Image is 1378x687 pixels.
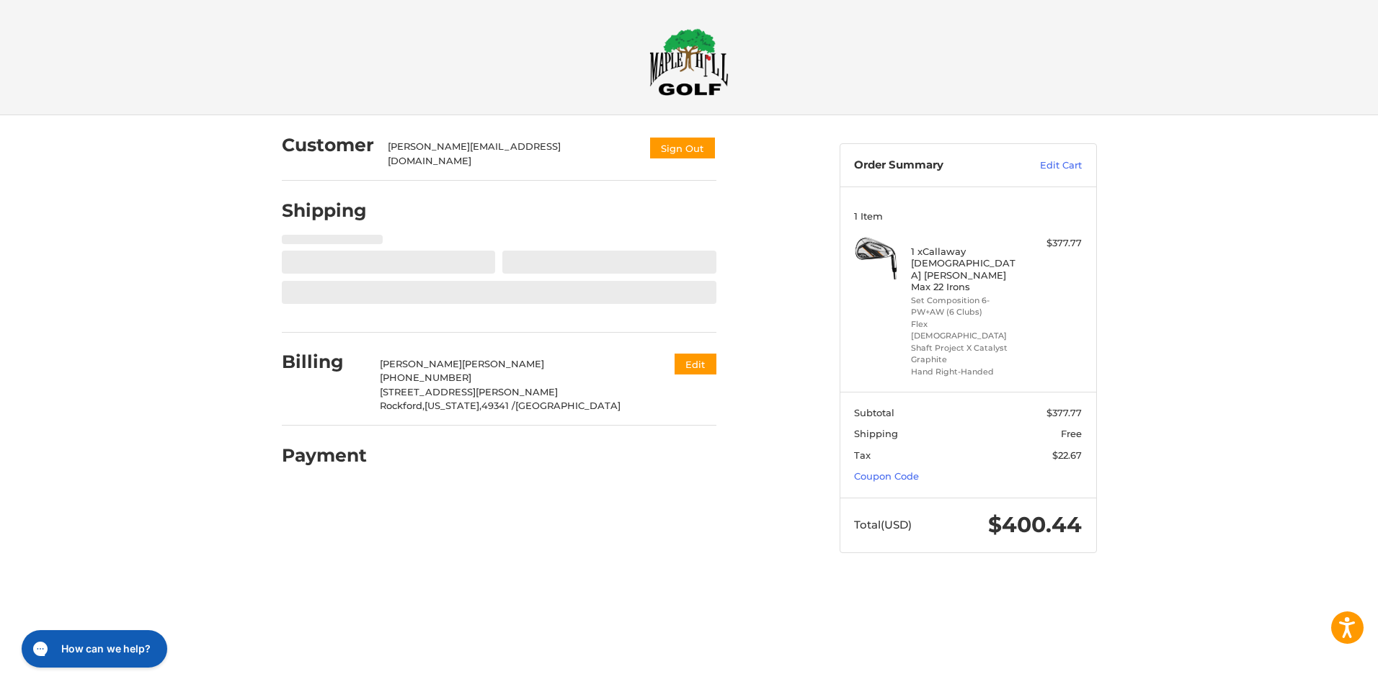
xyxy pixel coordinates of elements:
li: Hand Right-Handed [911,366,1021,378]
li: Flex [DEMOGRAPHIC_DATA] [911,318,1021,342]
li: Shaft Project X Catalyst Graphite [911,342,1021,366]
img: Maple Hill Golf [649,28,729,96]
a: Edit Cart [1009,158,1082,173]
span: Free [1061,428,1082,439]
span: $400.44 [988,511,1082,538]
span: [US_STATE], [424,400,481,411]
span: Tax [854,449,871,461]
span: $22.67 [1052,449,1082,461]
h2: Shipping [282,199,367,222]
li: Set Composition 6-PW+AW (6 Clubs) [911,295,1021,318]
h2: Billing [282,351,366,373]
span: [PERSON_NAME] [380,358,462,369]
button: Sign Out [649,136,716,160]
span: Total (USD) [854,518,912,531]
h3: 1 Item [854,210,1082,222]
div: $377.77 [1025,236,1082,251]
a: Coupon Code [854,470,919,482]
h2: Payment [282,444,367,467]
span: Shipping [854,428,898,439]
h4: 1 x Callaway [DEMOGRAPHIC_DATA] [PERSON_NAME] Max 22 Irons [911,246,1021,292]
span: 49341 / [481,400,515,411]
span: Subtotal [854,407,894,418]
span: [GEOGRAPHIC_DATA] [515,400,621,411]
span: [PHONE_NUMBER] [380,372,471,383]
span: [PERSON_NAME] [462,358,544,369]
span: [STREET_ADDRESS][PERSON_NAME] [380,386,558,398]
iframe: Gorgias live chat messenger [14,625,172,673]
span: Rockford, [380,400,424,411]
h2: Customer [282,134,374,156]
span: $377.77 [1046,407,1082,418]
h3: Order Summary [854,158,1009,173]
div: [PERSON_NAME][EMAIL_ADDRESS][DOMAIN_NAME] [388,140,634,168]
button: Edit [675,354,716,374]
